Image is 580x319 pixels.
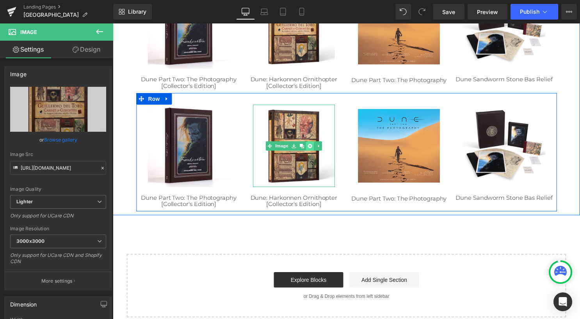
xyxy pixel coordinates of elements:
a: Dune Part Two: The Photography [241,173,338,181]
a: Preview [468,4,507,20]
a: Expand / Collapse [50,70,60,82]
button: More settings [5,272,112,290]
span: Library [128,8,146,15]
div: Open Intercom Messenger [553,292,572,311]
div: Image Quality [10,186,106,192]
p: More settings [41,278,73,285]
a: Explore Blocks [163,251,233,267]
a: Mobile [292,4,311,20]
a: Dune Part Two: The Photography [241,54,338,61]
a: Dune Sandworm Stone Bas Relief [347,53,445,60]
input: Link [10,161,106,175]
a: Tablet [274,4,292,20]
a: Design [58,41,115,58]
span: [GEOGRAPHIC_DATA] [23,12,79,18]
b: 3000x3000 [16,238,44,244]
a: Add Single Section [239,251,310,267]
div: Image Src [10,152,106,157]
a: Dune Sandworm Stone Bas Relief [347,172,445,180]
span: Image [163,119,179,129]
a: Delete Element [195,119,203,129]
a: Desktop [236,4,255,20]
a: Browse gallery [44,133,77,147]
a: Laptop [255,4,274,20]
div: Only support for UCare CDN and Shopify CDN [10,252,106,270]
div: Dimension [10,297,37,308]
div: Image [10,66,27,77]
a: Clone Element [187,119,195,129]
a: Dune Part Two: The Photography [Collector's Edition] [28,172,125,186]
a: Save element [179,119,187,129]
button: Undo [395,4,411,20]
div: Only support for UCare CDN [10,213,106,224]
span: Row [34,70,50,82]
a: Dune: Harkonnen Ornithopter [Collector's Edition] [139,172,227,186]
p: or Drag & Drop elements from left sidebar [27,273,446,279]
a: Expand / Collapse [203,119,212,129]
span: Image [20,29,37,35]
button: Publish [511,4,558,20]
div: or [10,136,106,144]
button: More [561,4,577,20]
span: Save [442,8,455,16]
a: New Library [113,4,152,20]
a: Landing Pages [23,4,113,10]
b: Lighter [16,199,33,204]
div: Image Resolution [10,226,106,231]
span: Preview [477,8,498,16]
a: Dune Part Two: The Photography [Collector's Edition] [28,53,125,67]
span: Publish [520,9,539,15]
button: Redo [414,4,430,20]
a: Dune: Harkonnen Ornithopter [Collector's Edition] [139,53,227,67]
